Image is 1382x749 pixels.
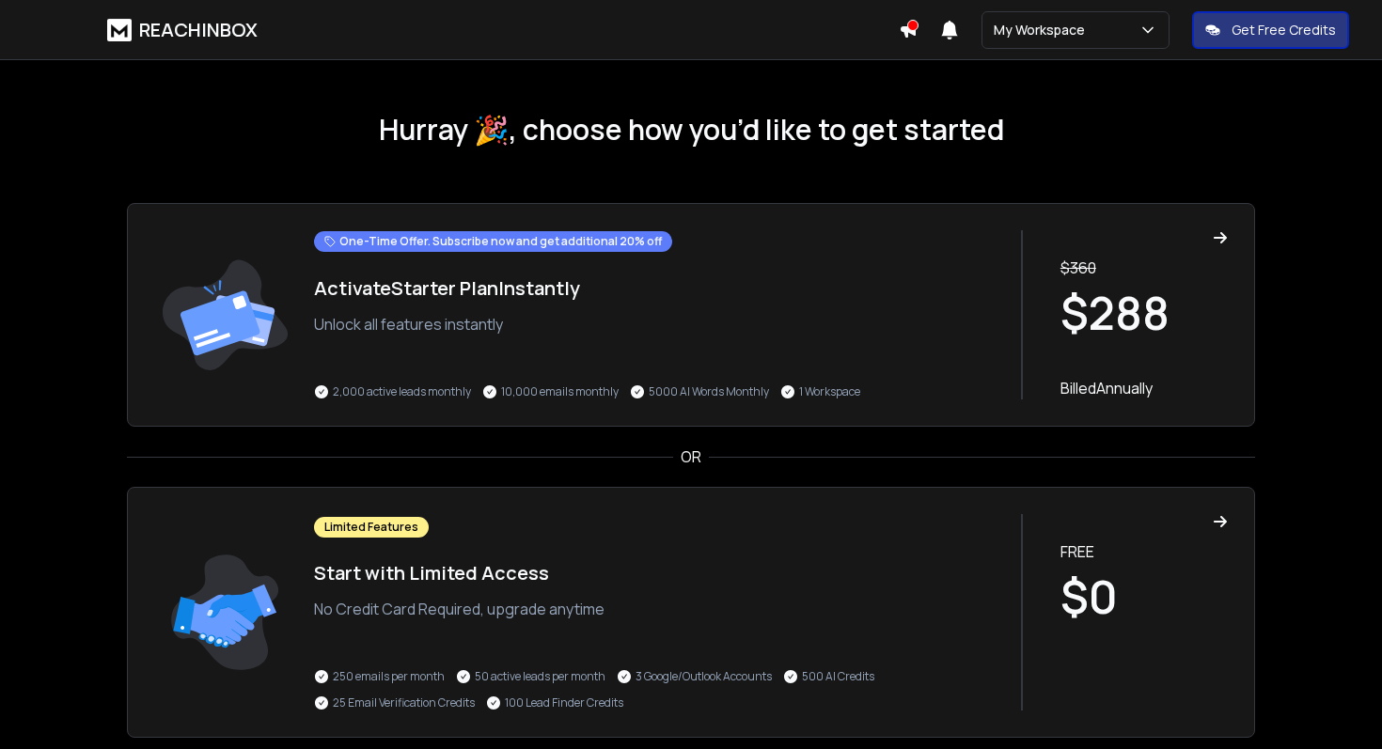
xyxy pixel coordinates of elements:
[799,384,860,399] p: 1 Workspace
[1060,257,1228,279] p: $ 360
[1060,290,1228,335] h1: $ 288
[1060,574,1228,619] h1: $0
[1192,11,1349,49] button: Get Free Credits
[314,231,672,252] div: One-Time Offer. Subscribe now and get additional 20% off
[127,113,1255,147] h1: Hurray 🎉, choose how you’d like to get started
[333,669,445,684] p: 250 emails per month
[501,384,619,399] p: 10,000 emails monthly
[649,384,769,399] p: 5000 AI Words Monthly
[154,230,295,399] img: trail
[333,695,475,710] p: 25 Email Verification Credits
[314,517,429,538] div: Limited Features
[994,21,1092,39] p: My Workspace
[802,669,874,684] p: 500 AI Credits
[1232,21,1336,39] p: Get Free Credits
[314,598,1002,620] p: No Credit Card Required, upgrade anytime
[314,560,1002,586] h1: Start with Limited Access
[333,384,471,399] p: 2,000 active leads monthly
[505,695,623,710] p: 100 Lead Finder Credits
[154,514,295,710] img: trail
[475,669,605,684] p: 50 active leads per month
[107,19,132,41] img: logo
[1060,540,1228,563] p: FREE
[636,669,772,684] p: 3 Google/Outlook Accounts
[139,17,258,43] h1: REACHINBOX
[314,313,1002,335] p: Unlock all features instantly
[127,445,1255,468] div: OR
[1060,377,1228,399] p: Billed Annually
[314,275,1002,302] h1: Activate Starter Plan Instantly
